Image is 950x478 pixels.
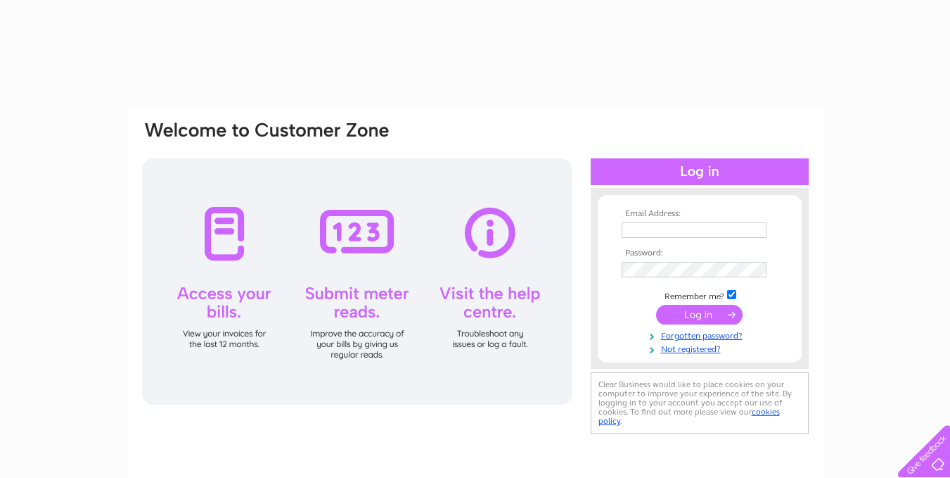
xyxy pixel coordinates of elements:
[618,288,781,302] td: Remember me?
[598,407,780,426] a: cookies policy
[622,341,781,355] a: Not registered?
[622,328,781,341] a: Forgotten password?
[618,249,781,258] th: Password:
[618,209,781,219] th: Email Address:
[591,372,809,434] div: Clear Business would like to place cookies on your computer to improve your experience of the sit...
[656,305,743,325] input: Submit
